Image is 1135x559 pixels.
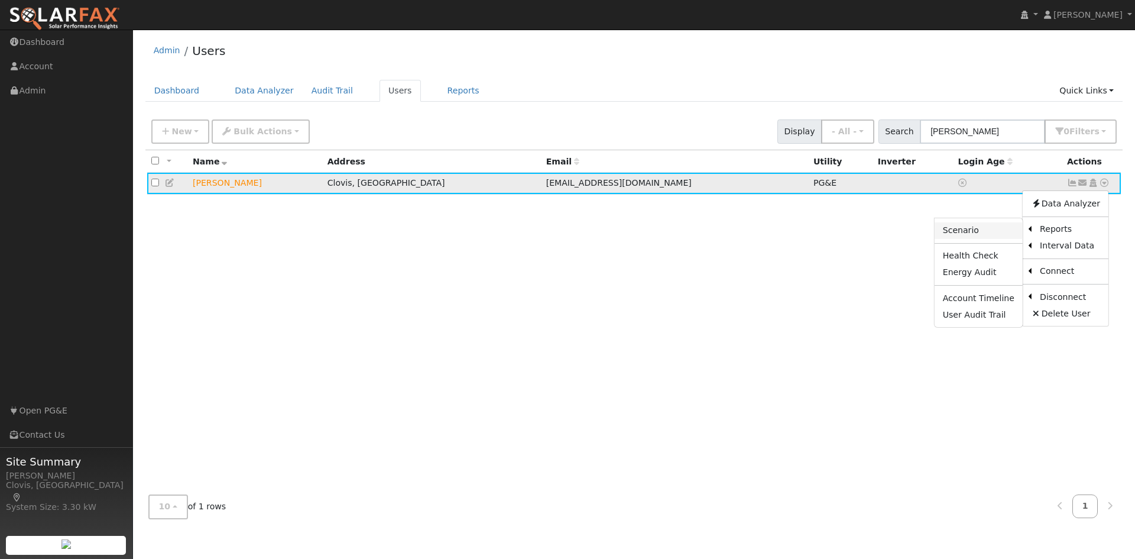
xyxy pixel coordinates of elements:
a: Data Analyzer [1023,195,1108,212]
img: SolarFax [9,7,120,31]
div: System Size: 3.30 kW [6,501,127,513]
a: Users [192,44,225,58]
a: Data Analyzer [226,80,303,102]
div: Address [327,156,538,168]
a: Health Check Report [935,248,1023,264]
a: Connect [1032,263,1108,280]
button: 10 [148,495,188,519]
button: - All - [821,119,874,144]
a: Reports [1032,221,1108,238]
div: Actions [1067,156,1117,168]
td: Lead [189,173,323,195]
a: Delete User [1023,305,1108,322]
span: PG&E [813,178,836,188]
button: New [151,119,210,144]
span: Bulk Actions [234,127,292,136]
a: Admin [154,46,180,55]
a: Scenario Report [935,222,1023,239]
a: Other actions [1099,177,1110,189]
button: 0Filters [1045,119,1117,144]
a: jessicashimizu@yahoo.com [1078,177,1088,189]
div: Clovis, [GEOGRAPHIC_DATA] [6,479,127,504]
a: Account Timeline Report [935,290,1023,306]
a: Map [12,493,22,502]
button: Bulk Actions [212,119,309,144]
a: No login access [958,178,969,188]
a: User Audit Trail [935,306,1023,323]
div: [PERSON_NAME] [6,470,127,482]
td: Clovis, [GEOGRAPHIC_DATA] [323,173,542,195]
span: Email [546,157,579,166]
span: [EMAIL_ADDRESS][DOMAIN_NAME] [546,178,692,188]
div: Inverter [878,156,950,168]
a: Users [380,80,421,102]
a: Reports [439,80,488,102]
a: Interval Data [1032,238,1108,254]
span: New [171,127,192,136]
a: Show Graph [1067,178,1078,188]
img: retrieve [61,539,71,549]
div: Utility [813,156,870,168]
span: of 1 rows [148,495,226,519]
a: Quick Links [1050,80,1123,102]
a: Login As [1088,178,1098,188]
a: Disconnect [1032,289,1108,305]
span: Name [193,157,228,166]
span: Site Summary [6,454,127,470]
a: Audit Trail [303,80,362,102]
span: Search [878,119,920,144]
a: Edit User [165,178,176,188]
span: s [1094,127,1099,136]
a: 1 [1072,495,1098,518]
span: [PERSON_NAME] [1053,10,1123,20]
span: Filter [1069,127,1100,136]
span: 10 [159,502,171,511]
a: Dashboard [145,80,209,102]
span: Display [777,119,822,144]
a: Energy Audit Report [935,264,1023,281]
input: Search [920,119,1045,144]
span: Days since last login [958,157,1013,166]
